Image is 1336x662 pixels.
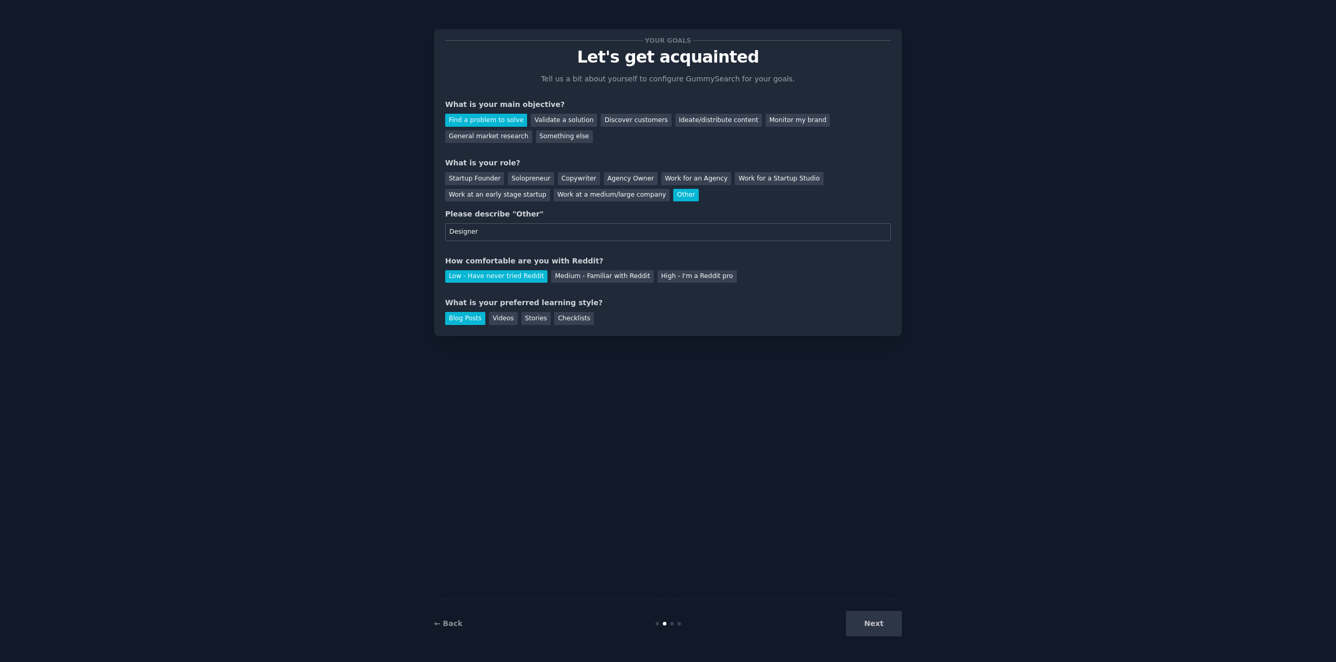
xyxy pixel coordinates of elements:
div: Solopreneur [508,172,554,185]
div: What is your main objective? [445,99,891,110]
div: Stories [521,312,551,325]
div: Work at a medium/large company [554,189,670,202]
div: Work for an Agency [661,172,731,185]
div: Agency Owner [604,172,658,185]
div: Low - Have never tried Reddit [445,270,547,283]
div: Blog Posts [445,312,485,325]
div: General market research [445,130,532,143]
input: Your role [445,223,891,241]
p: Tell us a bit about yourself to configure GummySearch for your goals. [536,74,800,85]
div: Monitor my brand [766,114,830,127]
div: Copywriter [558,172,600,185]
div: Something else [536,130,593,143]
span: Your goals [643,35,693,46]
div: What is your role? [445,158,891,168]
div: Discover customers [601,114,671,127]
a: ← Back [434,619,462,628]
div: What is your preferred learning style? [445,297,891,308]
div: Other [673,189,699,202]
div: High - I'm a Reddit pro [658,270,737,283]
div: Startup Founder [445,172,504,185]
p: Let's get acquainted [445,48,891,66]
div: Find a problem to solve [445,114,527,127]
div: Medium - Familiar with Reddit [551,270,653,283]
div: Checklists [554,312,594,325]
div: Ideate/distribute content [675,114,762,127]
div: Videos [489,312,518,325]
div: How comfortable are you with Reddit? [445,256,891,267]
div: Validate a solution [531,114,597,127]
div: Work for a Startup Studio [735,172,823,185]
div: Work at an early stage startup [445,189,550,202]
div: Please describe "Other" [445,209,891,220]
